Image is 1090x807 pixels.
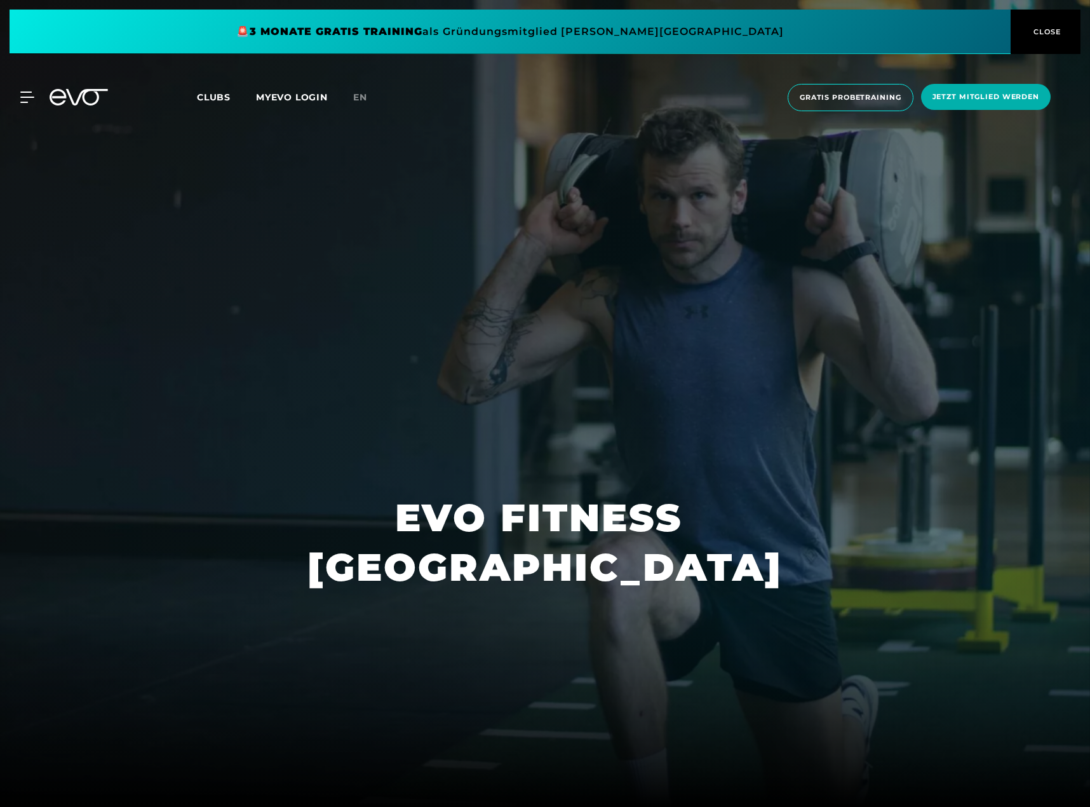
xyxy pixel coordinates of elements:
a: MYEVO LOGIN [256,92,328,103]
span: Clubs [197,92,231,103]
span: Gratis Probetraining [800,92,901,103]
a: Jetzt Mitglied werden [917,84,1054,111]
a: en [353,90,382,105]
span: CLOSE [1030,26,1061,37]
h1: EVO FITNESS [GEOGRAPHIC_DATA] [307,493,783,592]
a: Clubs [197,91,256,103]
button: CLOSE [1011,10,1080,54]
a: Gratis Probetraining [784,84,917,111]
span: en [353,92,367,103]
span: Jetzt Mitglied werden [932,92,1039,102]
